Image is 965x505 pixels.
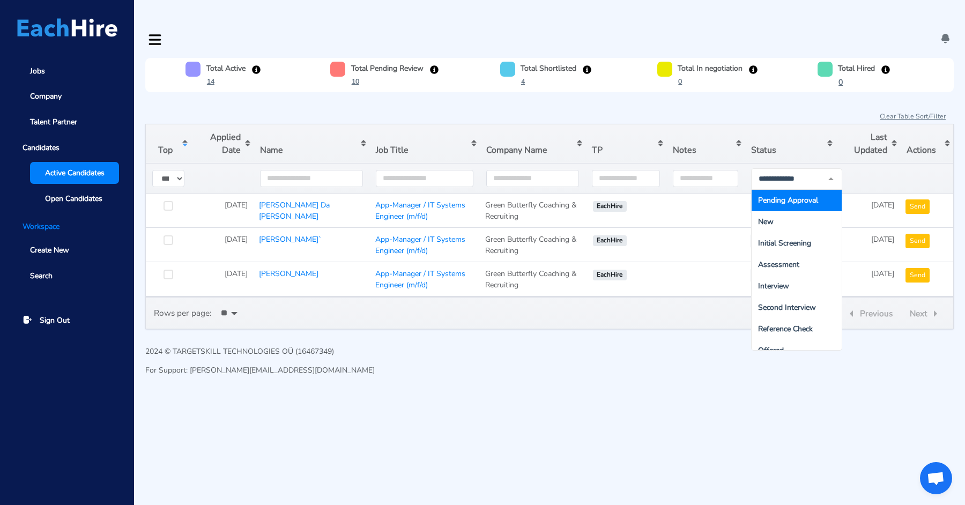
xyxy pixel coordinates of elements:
span: Create New [30,244,69,256]
a: Jobs [15,60,119,82]
span: Green Butterfly Coaching & Recruiting [485,269,577,290]
p: 2024 © TARGETSKILL TECHNOLOGIES OÜ (16467349) [145,346,375,357]
u: 10 [352,77,359,86]
a: [PERSON_NAME]` [259,234,321,244]
span: Talent Partner [30,116,77,128]
button: 10 [351,76,360,87]
span: Open Candidates [45,193,102,204]
h6: Total Pending Review [351,63,424,73]
span: [DATE] [871,269,894,279]
span: Reference Check [758,324,813,334]
button: 4 [521,76,525,87]
button: Pending Approval [751,234,816,248]
a: Company [15,86,119,108]
span: [DATE] [871,234,894,244]
h6: Total Active [206,63,246,73]
button: Previous [842,306,896,320]
a: [PERSON_NAME] [259,269,318,279]
span: Jobs [30,65,45,77]
span: EachHire [593,235,627,246]
a: Create New [15,240,119,262]
a: Search [15,265,119,287]
a: App-Manager / IT Systems Engineer (m/f/d) [375,269,465,290]
a: App-Manager / IT Systems Engineer (m/f/d) [375,234,465,256]
span: Previous [860,307,893,320]
button: 0 [678,76,682,87]
span: Interview [758,281,789,291]
h6: Total Hired [838,63,875,73]
span: [DATE] [225,200,248,210]
span: EachHire [593,270,627,280]
u: 4 [521,77,525,86]
h6: Total In negotiation [678,63,743,73]
button: Pending Approval [751,199,816,214]
a: Talent Partner [15,111,119,133]
button: 0 [838,76,843,88]
span: Green Butterfly Coaching & Recruiting [485,234,577,256]
a: App-Manager / IT Systems Engineer (m/f/d) [375,200,465,221]
label: Rows per page: [154,307,212,319]
span: Sign Out [40,315,70,326]
u: 14 [207,77,214,86]
a: Open chat [920,462,952,494]
button: Send [905,268,930,283]
button: 14 [206,76,215,87]
span: Candidates [15,137,119,159]
u: 0 [838,77,843,87]
span: [DATE] [225,234,248,244]
a: Open Candidates [30,188,119,210]
button: Next [907,306,945,320]
button: Send [905,234,930,248]
span: Search [30,270,53,281]
h6: Total Shortlisted [521,63,576,73]
span: Company [30,91,62,102]
span: Second Interview [758,302,816,313]
a: [PERSON_NAME] Da [PERSON_NAME] [259,200,330,221]
a: Active Candidates [30,162,119,184]
img: Logo [17,18,117,37]
button: Send [905,199,930,214]
span: Initial Screening [758,238,811,248]
u: Clear Table Sort/Filter [880,112,946,121]
button: Clear Table Sort/Filter [879,111,946,122]
button: Pending Approval [751,268,816,283]
span: Pending Approval [758,195,818,205]
span: Next [910,307,927,320]
span: Offered [758,345,784,355]
li: Workspace [15,221,119,232]
span: EachHire [593,201,627,212]
span: New [758,217,774,227]
span: [DATE] [871,200,894,210]
span: Assessment [758,259,799,270]
span: Green Butterfly Coaching & Recruiting [485,200,577,221]
span: [DATE] [225,269,248,279]
u: 0 [678,77,682,86]
span: Active Candidates [45,167,105,179]
p: For Support: [PERSON_NAME][EMAIL_ADDRESS][DOMAIN_NAME] [145,365,375,376]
